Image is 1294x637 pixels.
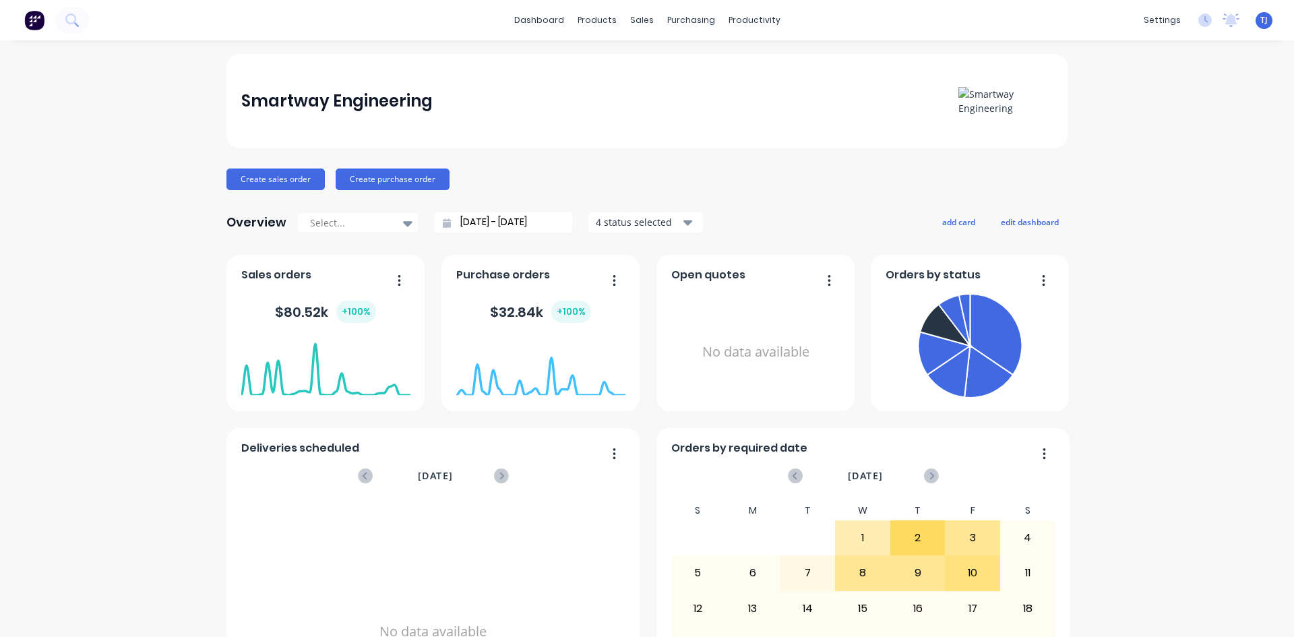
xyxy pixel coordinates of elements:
[891,556,945,590] div: 9
[336,301,376,323] div: + 100 %
[722,10,787,30] div: productivity
[781,556,835,590] div: 7
[958,87,1053,115] img: Smartway Engineering
[992,213,1068,231] button: edit dashboard
[1001,592,1055,626] div: 18
[933,213,984,231] button: add card
[781,592,835,626] div: 14
[671,440,807,456] span: Orders by required date
[836,521,890,555] div: 1
[671,289,840,416] div: No data available
[1137,10,1188,30] div: settings
[1001,556,1055,590] div: 11
[623,10,660,30] div: sales
[1260,14,1268,26] span: TJ
[336,169,450,190] button: Create purchase order
[946,521,999,555] div: 3
[275,301,376,323] div: $ 80.52k
[726,556,780,590] div: 6
[726,592,780,626] div: 13
[891,521,945,555] div: 2
[456,267,550,283] span: Purchase orders
[241,88,433,115] div: Smartway Engineering
[886,267,981,283] span: Orders by status
[226,209,286,236] div: Overview
[588,212,703,233] button: 4 status selected
[671,501,726,520] div: S
[848,468,883,483] span: [DATE]
[660,10,722,30] div: purchasing
[946,592,999,626] div: 17
[671,267,745,283] span: Open quotes
[780,501,836,520] div: T
[891,592,945,626] div: 16
[946,556,999,590] div: 10
[551,301,591,323] div: + 100 %
[226,169,325,190] button: Create sales order
[836,556,890,590] div: 8
[571,10,623,30] div: products
[507,10,571,30] a: dashboard
[890,501,946,520] div: T
[671,592,725,626] div: 12
[1001,521,1055,555] div: 4
[671,556,725,590] div: 5
[1000,501,1055,520] div: S
[490,301,591,323] div: $ 32.84k
[241,267,311,283] span: Sales orders
[418,468,453,483] span: [DATE]
[24,10,44,30] img: Factory
[945,501,1000,520] div: F
[835,501,890,520] div: W
[836,592,890,626] div: 15
[596,215,681,229] div: 4 status selected
[725,501,780,520] div: M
